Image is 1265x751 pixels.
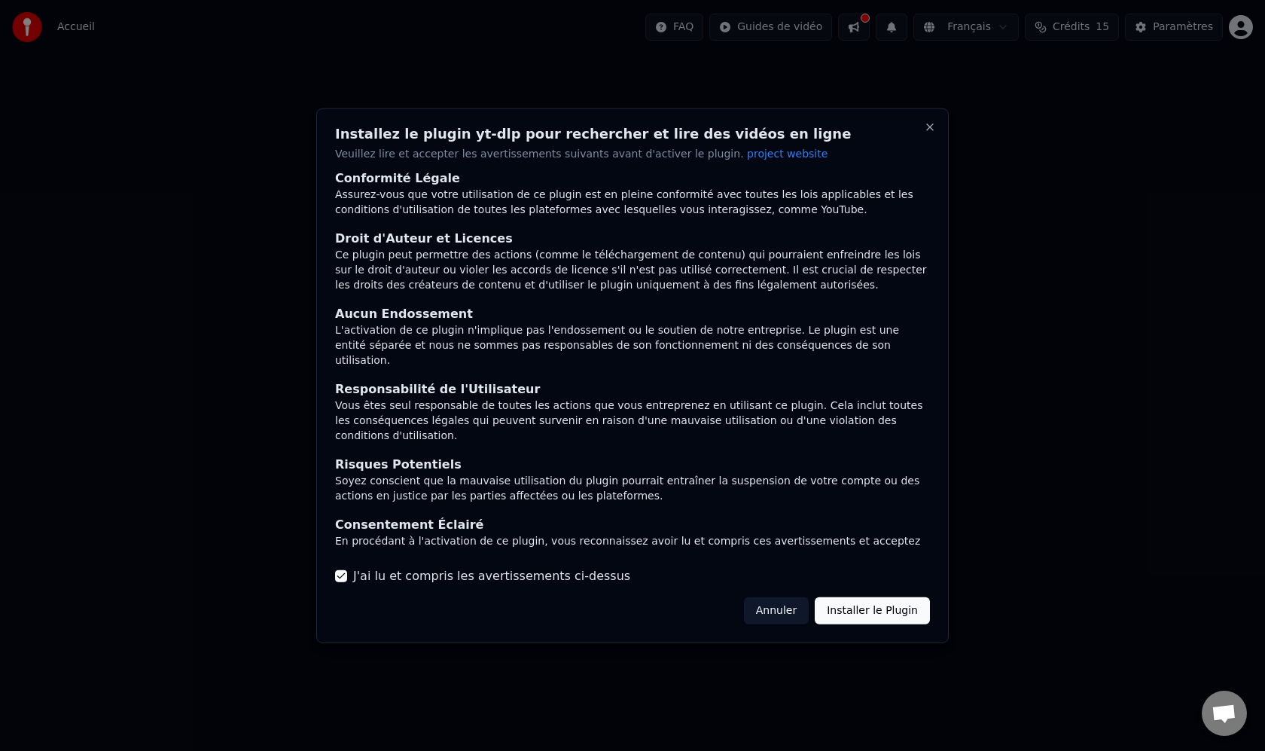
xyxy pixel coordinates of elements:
button: Installer le Plugin [815,597,930,624]
div: Aucun Endossement [335,305,930,323]
label: J'ai lu et compris les avertissements ci-dessus [353,567,630,585]
span: project website [747,147,828,159]
div: L'activation de ce plugin n'implique pas l'endossement ou le soutien de notre entreprise. Le plug... [335,323,930,368]
div: En procédant à l'activation de ce plugin, vous reconnaissez avoir lu et compris ces avertissement... [335,534,930,564]
p: Veuillez lire et accepter les avertissements suivants avant d'activer le plugin. [335,146,930,161]
h2: Installez le plugin yt-dlp pour rechercher et lire des vidéos en ligne [335,127,930,140]
div: Ce plugin peut permettre des actions (comme le téléchargement de contenu) qui pourraient enfreind... [335,248,930,293]
div: Responsabilité de l'Utilisateur [335,380,930,398]
div: Conformité Légale [335,169,930,188]
div: Consentement Éclairé [335,516,930,534]
div: Soyez conscient que la mauvaise utilisation du plugin pourrait entraîner la suspension de votre c... [335,474,930,504]
div: Vous êtes seul responsable de toutes les actions que vous entreprenez en utilisant ce plugin. Cel... [335,398,930,444]
div: Assurez-vous que votre utilisation de ce plugin est en pleine conformité avec toutes les lois app... [335,188,930,218]
div: Risques Potentiels [335,456,930,474]
button: Annuler [744,597,809,624]
div: Droit d'Auteur et Licences [335,230,930,248]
